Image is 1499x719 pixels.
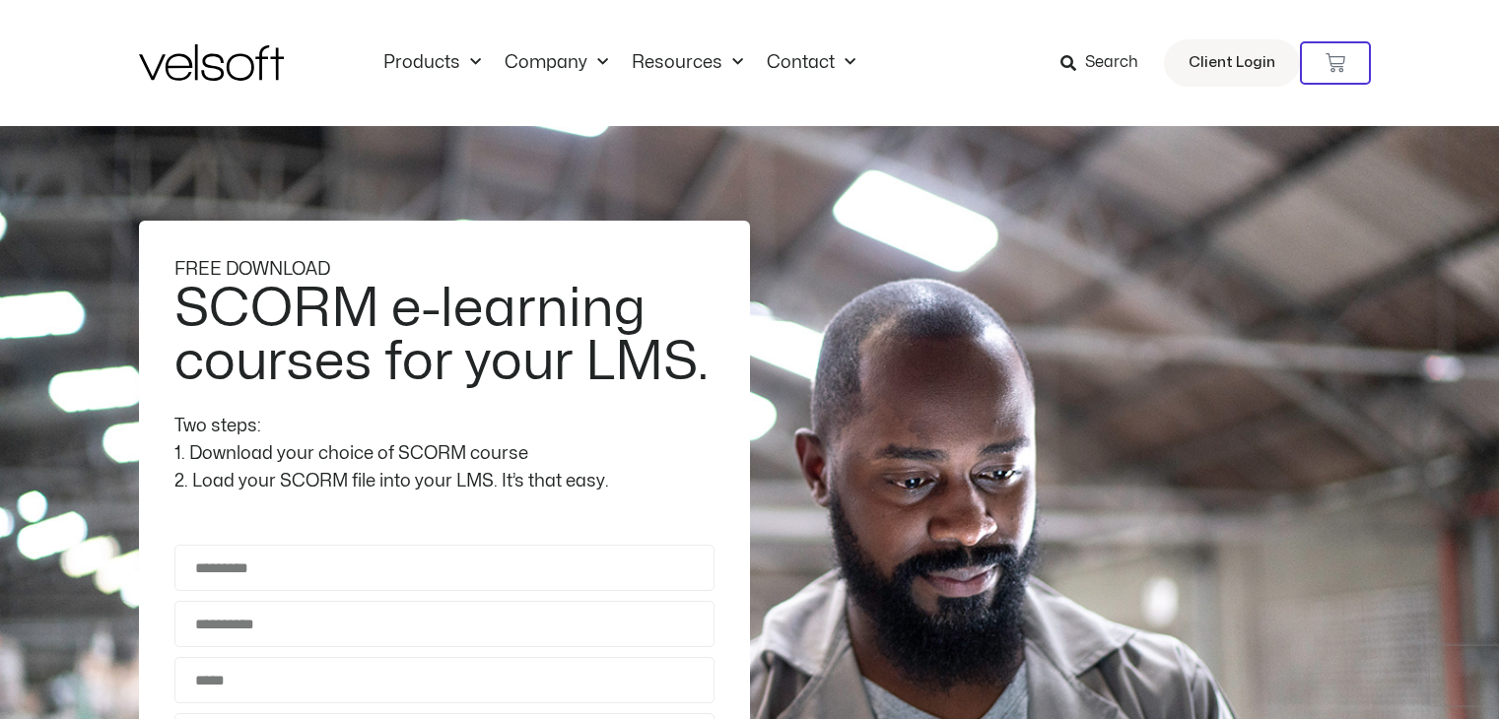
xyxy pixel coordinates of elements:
div: 2. Load your SCORM file into your LMS. It’s that easy. [174,468,715,495]
a: CompanyMenu Toggle [493,52,620,74]
a: ContactMenu Toggle [755,52,867,74]
nav: Menu [372,52,867,74]
span: Search [1085,50,1138,76]
a: ProductsMenu Toggle [372,52,493,74]
div: 1. Download your choice of SCORM course [174,440,715,468]
a: Client Login [1164,39,1300,87]
div: Two steps: [174,413,715,440]
span: Client Login [1189,50,1275,76]
h2: SCORM e-learning courses for your LMS. [174,283,710,389]
a: Search [1060,46,1152,80]
div: FREE DOWNLOAD [174,256,715,284]
a: ResourcesMenu Toggle [620,52,755,74]
img: Velsoft Training Materials [139,44,284,81]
